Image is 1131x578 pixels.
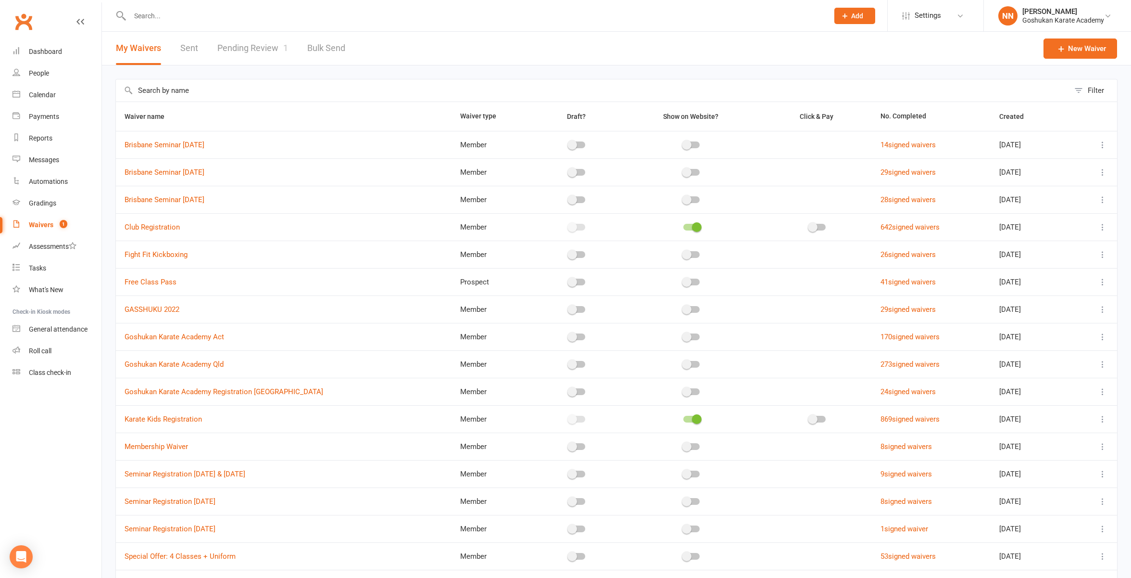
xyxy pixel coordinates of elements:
[991,350,1072,378] td: [DATE]
[29,369,71,376] div: Class check-in
[29,347,51,355] div: Roll call
[13,149,101,171] a: Messages
[880,223,940,231] a: 642signed waivers
[13,84,101,106] a: Calendar
[13,340,101,362] a: Roll call
[29,156,59,164] div: Messages
[1022,7,1104,16] div: [PERSON_NAME]
[125,442,188,451] a: Membership Waiver
[880,305,936,314] a: 29signed waivers
[125,195,204,204] a: Brisbane Seminar [DATE]
[991,542,1072,570] td: [DATE]
[991,241,1072,268] td: [DATE]
[125,525,215,533] a: Seminar Registration [DATE]
[880,278,936,286] a: 41signed waivers
[13,41,101,63] a: Dashboard
[880,470,932,478] a: 9signed waivers
[29,48,62,55] div: Dashboard
[13,106,101,128] a: Payments
[880,141,936,149] a: 14signed waivers
[29,69,49,77] div: People
[991,268,1072,295] td: [DATE]
[880,333,940,341] a: 170signed waivers
[880,195,936,204] a: 28signed waivers
[880,442,932,451] a: 8signed waivers
[29,286,63,294] div: What's New
[991,488,1072,515] td: [DATE]
[880,387,936,396] a: 24signed waivers
[10,545,33,568] div: Open Intercom Messenger
[452,213,534,241] td: Member
[452,323,534,350] td: Member
[180,32,198,65] a: Sent
[127,9,822,23] input: Search...
[800,113,833,120] span: Click & Pay
[452,295,534,323] td: Member
[125,111,175,122] button: Waiver name
[452,186,534,213] td: Member
[452,350,534,378] td: Member
[1022,16,1104,25] div: Goshukan Karate Academy
[880,168,936,177] a: 29signed waivers
[991,131,1072,158] td: [DATE]
[125,250,188,259] a: Fight Fit Kickboxing
[13,279,101,301] a: What's New
[654,111,729,122] button: Show on Website?
[1043,39,1117,59] a: New Waiver
[452,158,534,186] td: Member
[851,12,863,20] span: Add
[567,113,586,120] span: Draft?
[452,131,534,158] td: Member
[872,102,991,131] th: No. Completed
[991,378,1072,405] td: [DATE]
[125,333,224,341] a: Goshukan Karate Academy Act
[125,223,180,231] a: Club Registration
[452,268,534,295] td: Prospect
[452,433,534,460] td: Member
[29,178,68,185] div: Automations
[452,488,534,515] td: Member
[991,460,1072,488] td: [DATE]
[13,128,101,149] a: Reports
[13,171,101,193] a: Automations
[991,323,1072,350] td: [DATE]
[29,325,88,333] div: General attendance
[452,542,534,570] td: Member
[999,111,1034,122] button: Created
[880,552,936,561] a: 53signed waivers
[558,111,596,122] button: Draft?
[452,102,534,131] th: Waiver type
[12,10,36,34] a: Clubworx
[13,193,101,214] a: Gradings
[13,362,101,384] a: Class kiosk mode
[991,295,1072,323] td: [DATE]
[29,134,52,142] div: Reports
[125,497,215,506] a: Seminar Registration [DATE]
[13,257,101,279] a: Tasks
[116,32,161,65] button: My Waivers
[991,405,1072,433] td: [DATE]
[125,387,323,396] a: Goshukan Karate Academy Registration [GEOGRAPHIC_DATA]
[29,264,46,272] div: Tasks
[991,158,1072,186] td: [DATE]
[991,433,1072,460] td: [DATE]
[13,236,101,257] a: Assessments
[915,5,941,26] span: Settings
[998,6,1018,26] div: NN
[283,43,288,53] span: 1
[116,79,1069,102] input: Search by name
[991,213,1072,241] td: [DATE]
[217,32,288,65] a: Pending Review1
[452,378,534,405] td: Member
[125,360,224,369] a: Goshukan Karate Academy Qld
[452,405,534,433] td: Member
[991,186,1072,213] td: [DATE]
[29,91,56,99] div: Calendar
[452,515,534,542] td: Member
[1069,79,1117,102] button: Filter
[834,8,875,24] button: Add
[125,168,204,177] a: Brisbane Seminar [DATE]
[29,199,56,207] div: Gradings
[29,221,53,229] div: Waivers
[60,220,67,228] span: 1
